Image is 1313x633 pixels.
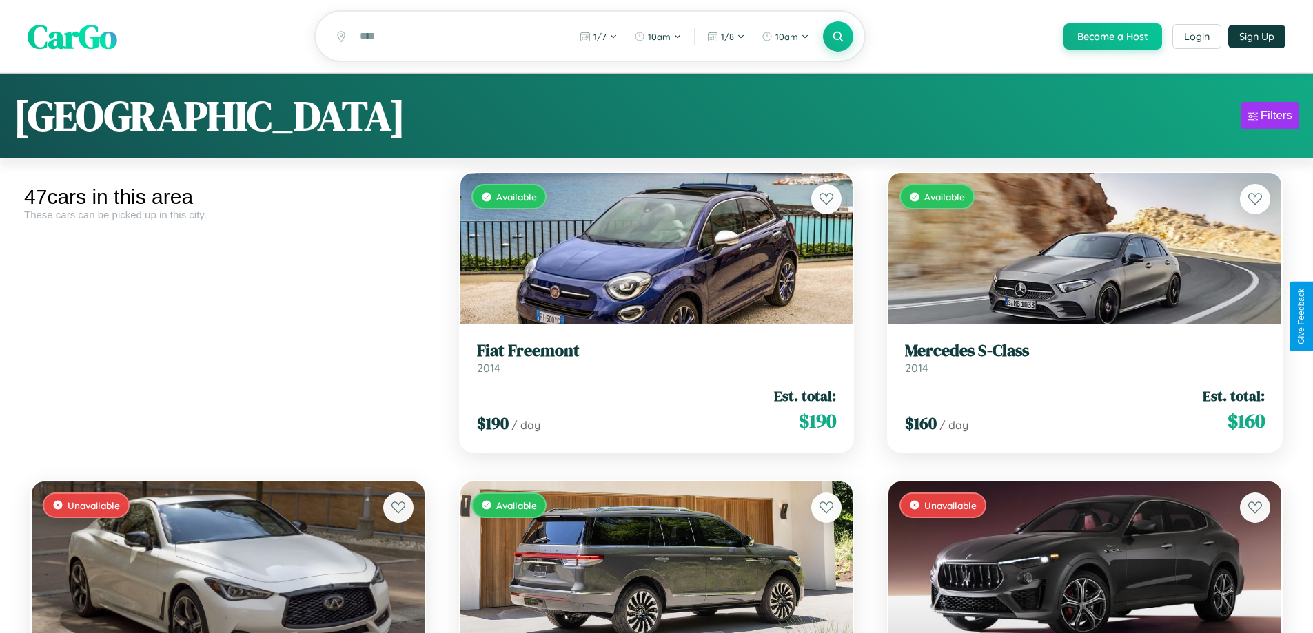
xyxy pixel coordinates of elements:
[1228,407,1265,435] span: $ 160
[905,341,1265,375] a: Mercedes S-Class2014
[573,25,624,48] button: 1/7
[1241,102,1299,129] button: Filters
[1172,24,1221,49] button: Login
[496,191,537,203] span: Available
[477,361,500,375] span: 2014
[755,25,816,48] button: 10am
[924,499,977,511] span: Unavailable
[1063,23,1162,50] button: Become a Host
[1296,289,1306,344] div: Give Feedback
[1261,109,1292,123] div: Filters
[24,185,432,209] div: 47 cars in this area
[593,31,607,42] span: 1 / 7
[1228,25,1285,48] button: Sign Up
[477,341,837,361] h3: Fiat Freemont
[1203,386,1265,406] span: Est. total:
[24,209,432,220] div: These cars can be picked up in this city.
[477,412,509,435] span: $ 190
[627,25,689,48] button: 10am
[924,191,965,203] span: Available
[28,14,117,59] span: CarGo
[14,87,405,144] h1: [GEOGRAPHIC_DATA]
[700,25,752,48] button: 1/8
[648,31,671,42] span: 10am
[477,341,837,375] a: Fiat Freemont2014
[496,499,537,511] span: Available
[775,31,798,42] span: 10am
[905,361,928,375] span: 2014
[905,412,937,435] span: $ 160
[774,386,836,406] span: Est. total:
[721,31,734,42] span: 1 / 8
[939,418,968,432] span: / day
[799,407,836,435] span: $ 190
[68,499,120,511] span: Unavailable
[511,418,540,432] span: / day
[905,341,1265,361] h3: Mercedes S-Class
